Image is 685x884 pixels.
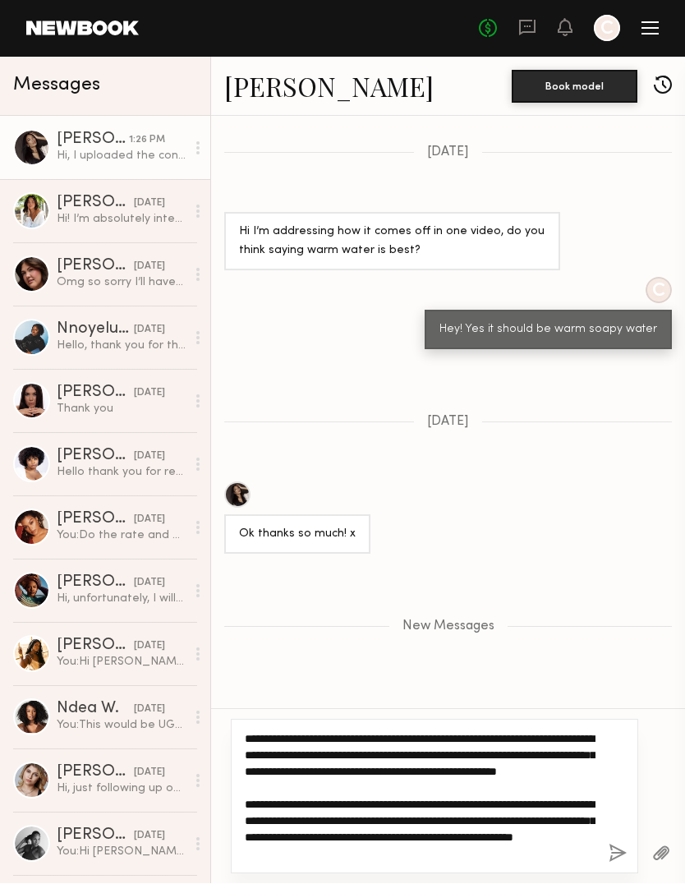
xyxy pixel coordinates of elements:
[13,76,100,95] span: Messages
[57,638,134,655] div: [PERSON_NAME]
[402,620,494,634] span: New Messages
[129,133,165,149] div: 1:26 PM
[134,449,165,465] div: [DATE]
[427,146,469,160] span: [DATE]
[57,322,134,338] div: Nnoyelum A.
[57,212,186,228] div: Hi! I’m absolutely interested and do quite a bit of UGC work. However $500 for 10 videos is a bit...
[57,465,186,481] div: Hello thank you for responding I should have all my videos done [DATE].
[57,338,186,354] div: Hello, thank you for the corrections I have created new videos.
[134,702,165,718] div: [DATE]
[57,828,134,845] div: [PERSON_NAME]
[134,766,165,781] div: [DATE]
[512,71,637,104] button: Book model
[57,702,134,718] div: Ndea W.
[57,132,129,149] div: [PERSON_NAME]
[594,16,620,42] a: C
[57,718,186,734] div: You: This would be UGC by the way
[57,781,186,797] div: Hi, just following up on this. Thanks, Eshaana
[57,149,186,164] div: Hi, I uploaded the content to the dropbox link. I hope you guys enjoy, it was beautiful weather s...
[239,223,545,261] div: Hi I’m addressing how it comes off in one video, do you think saying warm water is best?
[57,655,186,670] div: You: Hi [PERSON_NAME]! Are you interested in making UGC video content for an e-commerce brand? Ou...
[57,275,186,291] div: Omg so sorry I’ll have it to you by [DATE]
[57,259,134,275] div: [PERSON_NAME]
[134,323,165,338] div: [DATE]
[57,528,186,544] div: You: Do the rate and deliverables sound good to you?
[134,386,165,402] div: [DATE]
[57,845,186,860] div: You: Hi [PERSON_NAME]! Are you interested in making video content for an e-commerce brand? Our br...
[134,829,165,845] div: [DATE]
[134,639,165,655] div: [DATE]
[427,416,469,430] span: [DATE]
[57,575,134,592] div: [PERSON_NAME]
[134,196,165,212] div: [DATE]
[57,196,134,212] div: [PERSON_NAME]
[57,512,134,528] div: [PERSON_NAME]
[239,526,356,545] div: Ok thanks so much! x
[57,385,134,402] div: [PERSON_NAME]
[57,449,134,465] div: [PERSON_NAME]
[439,321,657,340] div: Hey! Yes it should be warm soapy water
[57,402,186,417] div: Thank you
[512,79,637,93] a: Book model
[134,260,165,275] div: [DATE]
[57,765,134,781] div: [PERSON_NAME]
[134,576,165,592] div: [DATE]
[224,69,434,104] a: [PERSON_NAME]
[134,513,165,528] div: [DATE]
[57,592,186,607] div: Hi, unfortunately, I will have to pass, thank you so much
